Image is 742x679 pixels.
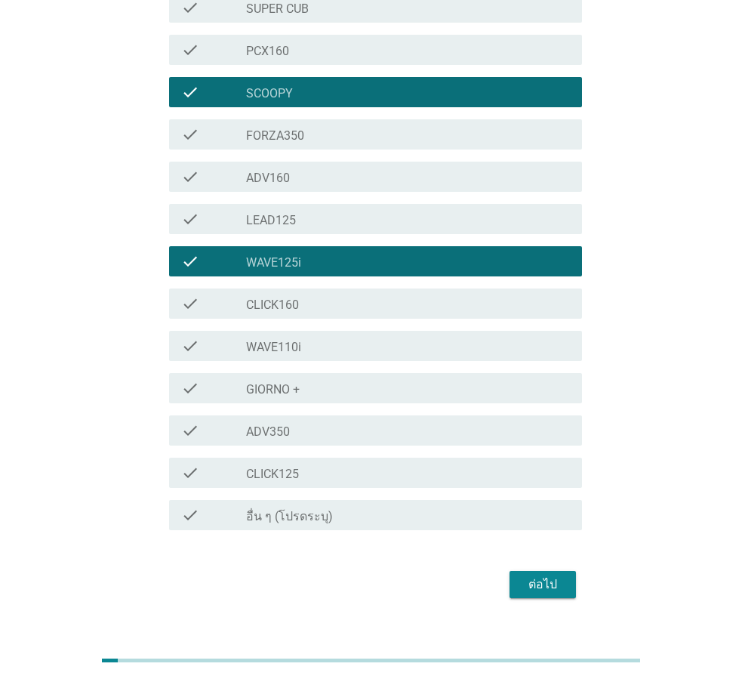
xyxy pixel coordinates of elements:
[522,576,564,594] div: ต่อไป
[246,128,304,144] label: FORZA350
[246,86,293,101] label: SCOOPY
[510,571,576,598] button: ต่อไป
[181,41,199,59] i: check
[181,83,199,101] i: check
[246,44,289,59] label: PCX160
[246,382,300,397] label: GIORNO +
[181,379,199,397] i: check
[181,252,199,270] i: check
[246,255,301,270] label: WAVE125i
[181,464,199,482] i: check
[181,295,199,313] i: check
[246,298,299,313] label: CLICK160
[181,125,199,144] i: check
[181,337,199,355] i: check
[246,467,299,482] label: CLICK125
[246,213,296,228] label: LEAD125
[181,421,199,440] i: check
[181,168,199,186] i: check
[246,2,309,17] label: SUPER CUB
[246,340,301,355] label: WAVE110i
[246,509,333,524] label: อื่น ๆ (โปรดระบุ)
[181,506,199,524] i: check
[246,171,290,186] label: ADV160
[181,210,199,228] i: check
[246,424,290,440] label: ADV350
